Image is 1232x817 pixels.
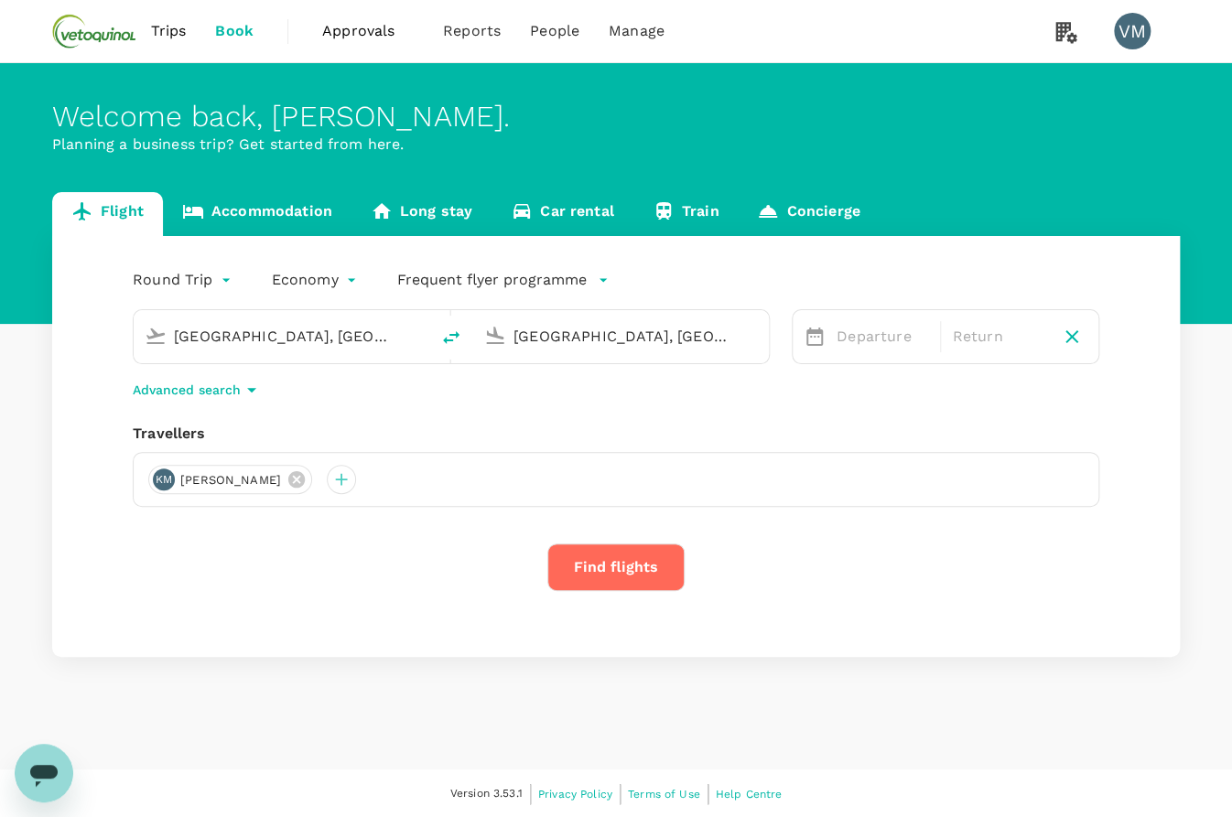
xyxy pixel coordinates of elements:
[52,192,163,236] a: Flight
[756,334,760,338] button: Open
[163,192,351,236] a: Accommodation
[633,192,739,236] a: Train
[538,784,612,804] a: Privacy Policy
[15,744,73,802] iframe: Button to launch messaging window
[738,192,879,236] a: Concierge
[1114,13,1151,49] div: VM
[215,20,254,42] span: Book
[416,334,420,338] button: Open
[133,379,263,401] button: Advanced search
[443,20,501,42] span: Reports
[952,326,1044,348] p: Return
[492,192,633,236] a: Car rental
[716,788,783,801] span: Help Centre
[133,381,241,399] p: Advanced search
[169,471,292,489] span: [PERSON_NAME]
[133,423,1099,445] div: Travellers
[628,784,700,804] a: Terms of Use
[609,20,665,42] span: Manage
[52,11,136,51] img: Vetoquinol Australia Pty Limited
[547,543,685,591] button: Find flights
[397,269,587,291] p: Frequent flyer programme
[133,265,235,295] div: Round Trip
[148,465,312,494] div: KM[PERSON_NAME]
[52,100,1180,134] div: Welcome back , [PERSON_NAME] .
[151,20,187,42] span: Trips
[538,788,612,801] span: Privacy Policy
[322,20,414,42] span: Approvals
[351,192,492,236] a: Long stay
[628,788,700,801] span: Terms of Use
[52,134,1180,156] p: Planning a business trip? Get started from here.
[272,265,361,295] div: Economy
[429,316,473,360] button: delete
[716,784,783,804] a: Help Centre
[153,468,175,490] div: KM
[450,785,523,803] span: Version 3.53.1
[397,269,609,291] button: Frequent flyer programme
[530,20,579,42] span: People
[837,326,929,348] p: Departure
[174,322,391,350] input: Depart from
[513,322,730,350] input: Going to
